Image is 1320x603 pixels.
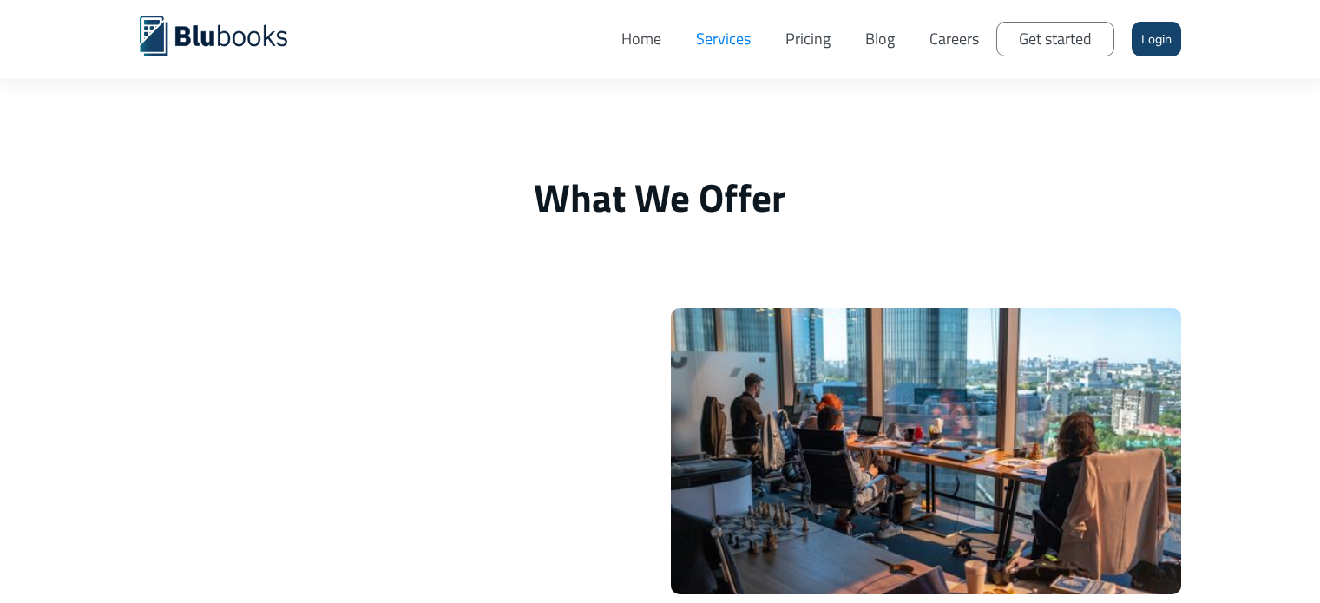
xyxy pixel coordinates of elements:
[604,13,679,65] a: Home
[679,13,768,65] a: Services
[848,13,912,65] a: Blog
[140,13,313,56] a: home
[1132,22,1181,56] a: Login
[768,13,848,65] a: Pricing
[912,13,996,65] a: Careers
[996,22,1114,56] a: Get started
[140,174,1181,221] h1: What We Offer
